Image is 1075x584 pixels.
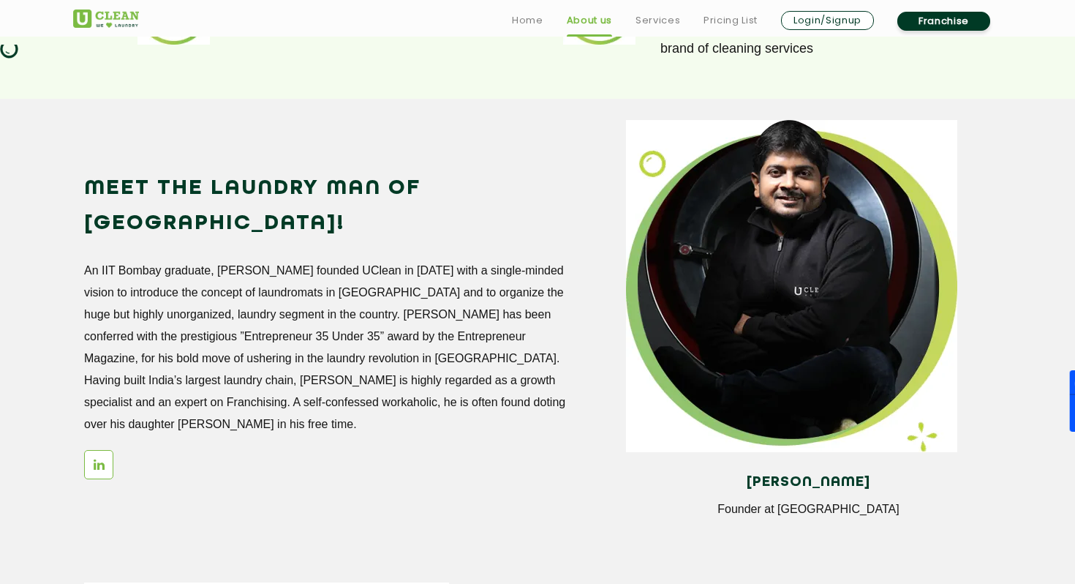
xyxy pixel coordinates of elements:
[84,171,567,242] h2: Meet the Laundry Man of [GEOGRAPHIC_DATA]!
[512,12,543,29] a: Home
[897,12,990,31] a: Franchise
[637,503,980,516] p: Founder at [GEOGRAPHIC_DATA]
[637,474,980,490] h4: [PERSON_NAME]
[567,12,612,29] a: About us
[660,19,941,59] p: To become India’s largest and most preferred brand of cleaning services
[704,12,758,29] a: Pricing List
[781,11,874,30] a: Login/Signup
[626,120,957,452] img: man_img_11zon.webp
[84,260,567,435] p: An IIT Bombay graduate, [PERSON_NAME] founded UClean in [DATE] with a single-minded vision to int...
[635,12,680,29] a: Services
[73,10,139,28] img: UClean Laundry and Dry Cleaning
